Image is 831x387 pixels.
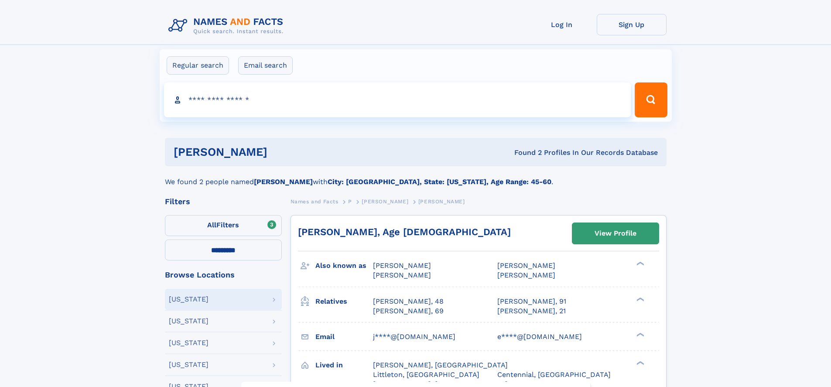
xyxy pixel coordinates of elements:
[207,221,216,229] span: All
[527,14,597,35] a: Log In
[348,196,352,207] a: P
[165,215,282,236] label: Filters
[254,178,313,186] b: [PERSON_NAME]
[315,358,373,373] h3: Lived in
[238,56,293,75] label: Email search
[597,14,667,35] a: Sign Up
[165,271,282,279] div: Browse Locations
[634,261,645,267] div: ❯
[291,196,339,207] a: Names and Facts
[164,82,631,117] input: search input
[167,56,229,75] label: Regular search
[373,297,444,306] a: [PERSON_NAME], 48
[595,223,636,243] div: View Profile
[418,199,465,205] span: [PERSON_NAME]
[497,261,555,270] span: [PERSON_NAME]
[373,361,508,369] span: [PERSON_NAME], [GEOGRAPHIC_DATA]
[497,297,566,306] a: [PERSON_NAME], 91
[169,296,209,303] div: [US_STATE]
[165,14,291,38] img: Logo Names and Facts
[497,370,611,379] span: Centennial, [GEOGRAPHIC_DATA]
[169,361,209,368] div: [US_STATE]
[634,360,645,366] div: ❯
[362,199,408,205] span: [PERSON_NAME]
[634,332,645,337] div: ❯
[328,178,551,186] b: City: [GEOGRAPHIC_DATA], State: [US_STATE], Age Range: 45-60
[174,147,391,158] h1: [PERSON_NAME]
[165,198,282,205] div: Filters
[373,306,444,316] a: [PERSON_NAME], 69
[315,329,373,344] h3: Email
[298,226,511,237] a: [PERSON_NAME], Age [DEMOGRAPHIC_DATA]
[169,339,209,346] div: [US_STATE]
[165,166,667,187] div: We found 2 people named with .
[572,223,659,244] a: View Profile
[315,258,373,273] h3: Also known as
[169,318,209,325] div: [US_STATE]
[373,370,479,379] span: Littleton, [GEOGRAPHIC_DATA]
[373,261,431,270] span: [PERSON_NAME]
[635,82,667,117] button: Search Button
[391,148,658,158] div: Found 2 Profiles In Our Records Database
[362,196,408,207] a: [PERSON_NAME]
[348,199,352,205] span: P
[497,271,555,279] span: [PERSON_NAME]
[634,296,645,302] div: ❯
[497,306,566,316] a: [PERSON_NAME], 21
[373,271,431,279] span: [PERSON_NAME]
[315,294,373,309] h3: Relatives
